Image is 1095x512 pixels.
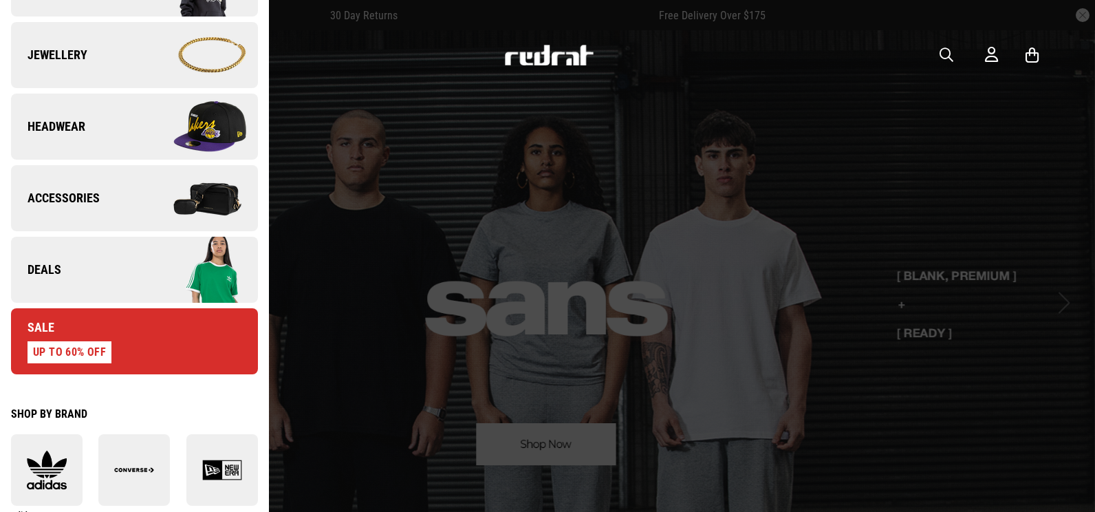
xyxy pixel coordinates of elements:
img: Converse [98,450,170,490]
a: Sale UP TO 60% OFF [11,308,258,374]
a: Deals Company [11,237,258,303]
div: Shop by Brand [11,407,258,420]
span: Headwear [11,118,85,135]
a: Jewellery Company [11,22,258,88]
img: Company [134,235,257,304]
span: Deals [11,262,61,278]
img: adidas [11,450,83,490]
span: Jewellery [11,47,87,63]
button: Open LiveChat chat widget [11,6,52,47]
span: Sale [11,319,54,336]
img: New Era [186,450,258,490]
a: Headwear Company [11,94,258,160]
img: Company [134,164,257,233]
div: UP TO 60% OFF [28,341,111,363]
img: Redrat logo [503,45,594,65]
img: Company [134,92,257,161]
a: Accessories Company [11,165,258,231]
img: Company [134,21,257,89]
span: Accessories [11,190,100,206]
